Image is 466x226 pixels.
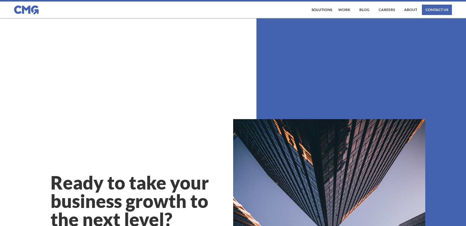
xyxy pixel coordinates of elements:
div: Solutions [312,8,332,12]
a: Careers [377,5,396,15]
a: work [337,5,352,15]
div: contact us [426,8,448,12]
a: Blog [358,5,371,15]
img: CMG logo in blue. [14,6,39,15]
a: About [403,5,419,15]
